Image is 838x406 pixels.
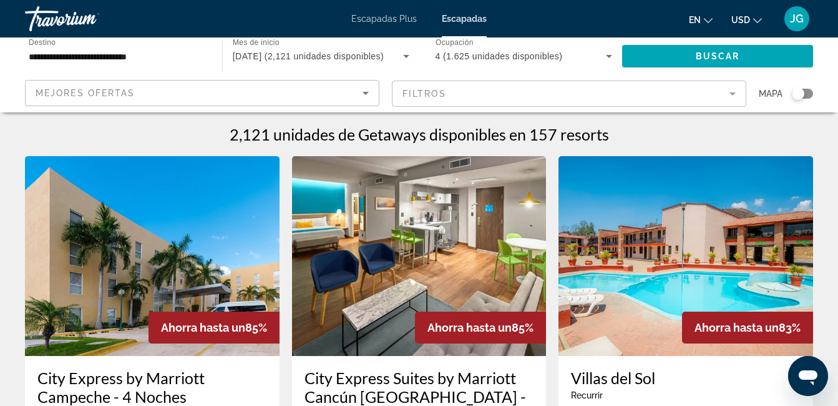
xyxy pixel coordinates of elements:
[571,369,801,387] a: Villas del Sol
[149,312,280,344] div: 85%
[427,321,512,334] span: Ahorra hasta un
[689,15,701,25] span: en
[442,14,487,24] a: Escapadas
[622,45,813,67] button: Buscar
[731,11,762,29] button: Cambiar moneda
[351,14,417,24] a: Escapadas Plus
[29,38,56,46] span: Destino
[682,312,813,344] div: 83%
[230,125,609,144] h1: 2,121 unidades de Getaways disponibles en 157 resorts
[694,321,779,334] span: Ahorra hasta un
[788,356,828,396] iframe: Botón para iniciar la ventana de mensajería
[696,51,740,61] span: Buscar
[233,39,280,47] span: Mes de inicio
[436,51,563,61] span: 4 (1.625 unidades disponibles)
[392,80,746,107] button: Filtro
[558,156,813,356] img: FB79O01X.jpg
[415,312,546,344] div: 85%
[161,321,245,334] span: Ahorra hasta un
[759,85,782,102] span: Mapa
[292,156,547,356] img: F873I01X.jpg
[436,39,474,47] span: Ocupación
[25,2,150,35] a: Travorium
[36,86,369,101] mat-select: Ordenar por
[37,369,267,406] a: City Express by Marriott Campeche - 4 Noches
[689,11,713,29] button: Cambiar idioma
[25,156,280,356] img: DU97E01X.jpg
[731,15,750,25] span: USD
[233,51,384,61] span: [DATE] (2,121 unidades disponibles)
[790,12,804,25] span: JG
[571,390,603,400] span: Recurrir
[781,6,813,32] button: Menú de usuario
[36,88,135,98] span: Mejores ofertas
